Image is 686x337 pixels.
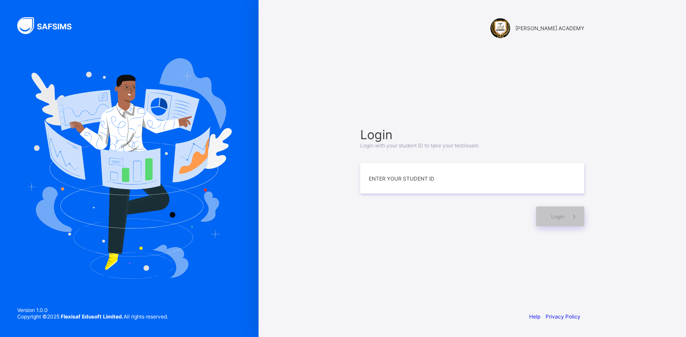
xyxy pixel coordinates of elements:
span: [PERSON_NAME] ACADEMY [515,25,584,31]
a: Help [529,313,540,320]
span: Login [360,127,584,142]
span: Login with your student ID to take your test/exam [360,142,478,149]
span: Copyright © 2025 All rights reserved. [17,313,168,320]
a: Privacy Policy [546,313,580,320]
img: SAFSIMS Logo [17,17,82,34]
span: Version 1.0.0 [17,307,168,313]
strong: Flexisaf Edusoft Limited. [61,313,124,320]
span: Login [551,213,564,220]
img: Hero Image [27,58,232,279]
